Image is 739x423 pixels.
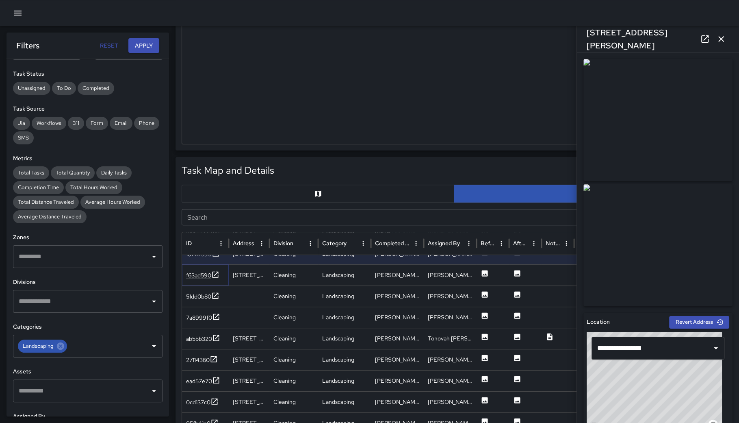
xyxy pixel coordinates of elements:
[513,240,527,247] div: After Photo
[13,198,79,206] span: Total Distance Traveled
[256,238,267,249] button: Address column menu
[80,198,145,206] span: Average Hours Worked
[496,238,507,249] button: Before Photo column menu
[13,169,49,177] span: Total Tasks
[186,355,218,365] button: 27114360
[371,307,424,328] div: Edwin Barillas
[186,292,219,302] button: 51dd0b80
[371,370,424,391] div: Eddie Ballestros
[68,119,84,127] span: 311
[186,397,219,408] button: 0cd137c0
[134,119,159,127] span: Phone
[68,117,84,130] div: 311
[13,134,34,142] span: SMS
[424,264,477,286] div: Maclis Velasquez
[375,240,410,247] div: Completed By
[65,181,122,194] div: Total Hours Worked
[318,264,371,286] div: Landscaping
[13,82,50,95] div: Unassigned
[186,313,220,323] button: 7a8999f0
[13,213,87,221] span: Average Distance Traveled
[13,367,163,376] h6: Assets
[13,105,163,113] h6: Task Source
[13,131,34,144] div: SMS
[186,240,192,247] div: ID
[186,376,220,386] button: ead57e70
[318,391,371,412] div: Landscaping
[229,328,269,349] div: 1651 Harrison Street
[186,292,211,301] div: 51dd0b80
[52,82,76,95] div: To Do
[128,38,159,53] button: Apply
[186,270,219,281] button: f63ad590
[410,238,422,249] button: Completed By column menu
[318,370,371,391] div: Landscaping
[273,240,293,247] div: Division
[186,377,212,385] div: ead57e70
[148,251,160,262] button: Open
[229,264,269,286] div: 740 Brannan Street
[371,328,424,349] div: Edwin Barillas
[454,185,726,203] button: Table
[424,328,477,349] div: Tonovah Hillman
[148,385,160,397] button: Open
[13,84,50,92] span: Unassigned
[269,391,318,412] div: Cleaning
[78,82,114,95] div: Completed
[13,70,163,78] h6: Task Status
[546,240,560,247] div: Notes
[371,264,424,286] div: Maclis Velasquez
[186,271,211,279] div: f63ad590
[16,39,39,52] h6: Filters
[229,391,269,412] div: 425 7th Street
[318,349,371,370] div: Landscaping
[229,349,269,370] div: 160 Kissling Street
[269,370,318,391] div: Cleaning
[428,240,460,247] div: Assigned By
[318,328,371,349] div: Landscaping
[463,238,475,249] button: Assigned By column menu
[32,117,66,130] div: Workflows
[424,370,477,391] div: Eddie Ballestros
[148,340,160,352] button: Open
[322,240,347,247] div: Category
[13,196,79,209] div: Total Distance Traveled
[86,117,108,130] div: Form
[371,349,424,370] div: Eddie Ballestros
[305,238,316,249] button: Division column menu
[13,183,64,192] span: Completion Time
[269,349,318,370] div: Cleaning
[182,164,274,177] h5: Task Map and Details
[424,286,477,307] div: Edwin Barillas
[424,349,477,370] div: Eddie Ballestros
[481,240,495,247] div: Before Photo
[269,328,318,349] div: Cleaning
[424,391,477,412] div: Maclis Velasquez
[13,233,163,242] h6: Zones
[96,166,132,179] div: Daily Tasks
[96,38,122,53] button: Reset
[269,264,318,286] div: Cleaning
[52,84,76,92] span: To Do
[32,119,66,127] span: Workflows
[148,296,160,307] button: Open
[186,314,212,322] div: 7a8999f0
[13,154,163,163] h6: Metrics
[358,238,369,249] button: Category column menu
[80,196,145,209] div: Average Hours Worked
[13,181,64,194] div: Completion Time
[186,398,210,406] div: 0cd137c0
[13,166,49,179] div: Total Tasks
[182,185,454,203] button: Map
[13,119,30,127] span: Jia
[13,323,163,331] h6: Categories
[65,183,122,192] span: Total Hours Worked
[186,334,220,344] button: ab5bb320
[18,342,59,350] span: Landscaping
[13,412,163,421] h6: Assigned By
[561,238,572,249] button: Notes column menu
[314,190,322,198] svg: Map
[371,391,424,412] div: Maclis Velasquez
[424,307,477,328] div: Edwin Barillas
[51,169,95,177] span: Total Quantity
